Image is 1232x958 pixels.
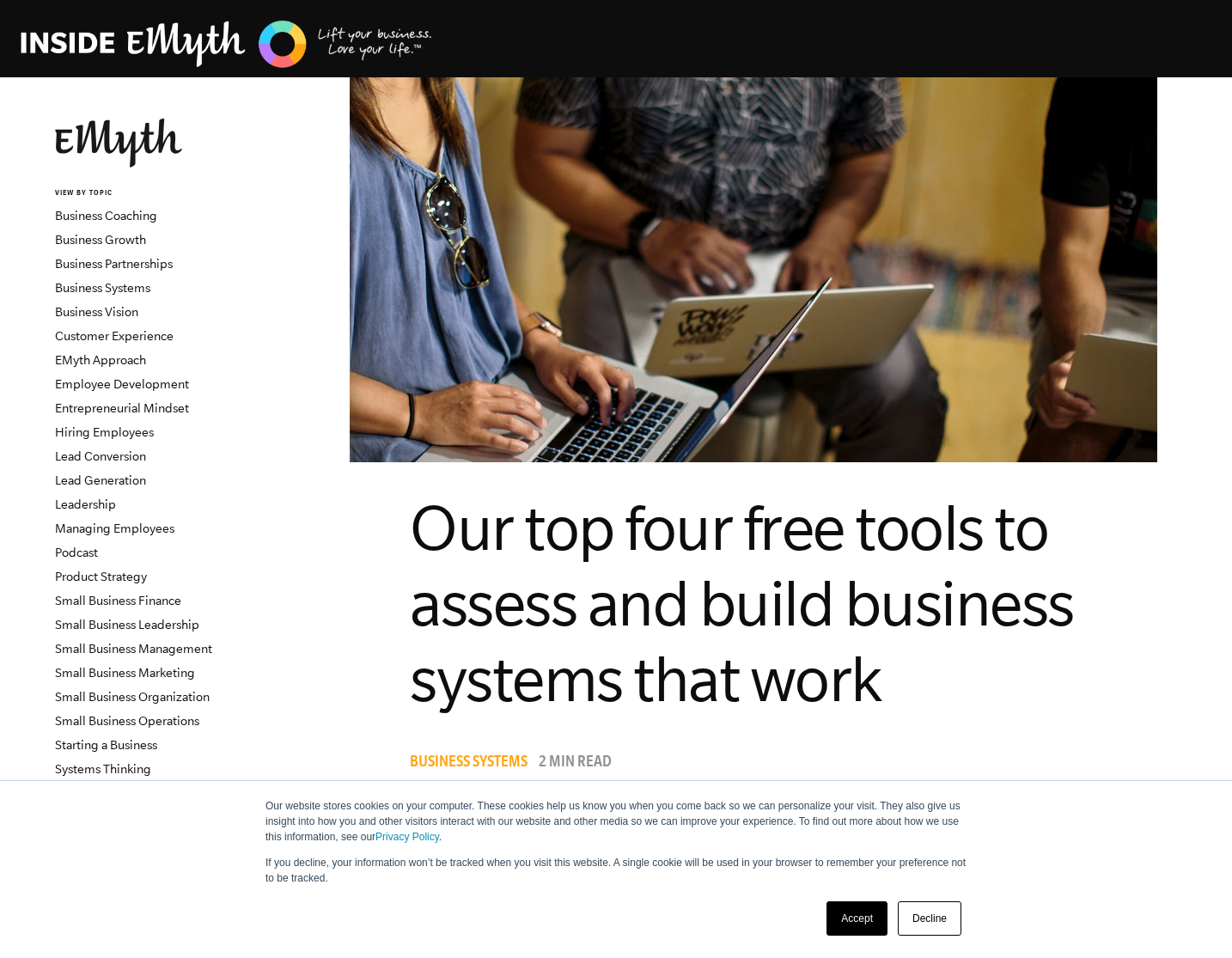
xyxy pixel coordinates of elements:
[55,209,157,223] a: Business Coaching
[55,473,146,487] a: Lead Generation
[55,257,173,271] a: Business Partnerships
[410,755,536,772] a: Business Systems
[410,755,528,772] span: Business Systems
[55,618,199,632] a: Small Business Leadership
[265,798,967,845] p: Our website stores cookies on your computer. These cookies help us know you when you come back so...
[55,305,138,319] a: Business Vision
[55,738,157,752] a: Starting a Business
[539,755,612,772] p: 2 min read
[55,570,147,583] a: Product Strategy
[55,762,151,776] a: Systems Thinking
[265,855,967,886] p: If you decline, your information won’t be tracked when you visit this website. A single cookie wi...
[55,377,189,391] a: Employee Development
[410,492,1074,714] span: Our top four free tools to assess and build business systems that work
[375,831,439,843] a: Privacy Policy
[55,425,154,439] a: Hiring Employees
[55,594,181,607] a: Small Business Finance
[55,642,212,656] a: Small Business Management
[55,401,189,415] a: Entrepreneurial Mindset
[55,188,262,199] h6: VIEW BY TOPIC
[55,449,146,463] a: Lead Conversion
[55,690,210,704] a: Small Business Organization
[55,522,174,535] a: Managing Employees
[55,329,174,343] a: Customer Experience
[21,18,433,70] img: EMyth Business Coaching
[898,901,961,936] a: Decline
[55,497,116,511] a: Leadership
[55,666,195,680] a: Small Business Marketing
[55,119,182,168] img: EMyth
[826,901,887,936] a: Accept
[55,353,146,367] a: EMyth Approach
[55,546,98,559] a: Podcast
[55,281,150,295] a: Business Systems
[55,233,146,247] a: Business Growth
[55,714,199,728] a: Small Business Operations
